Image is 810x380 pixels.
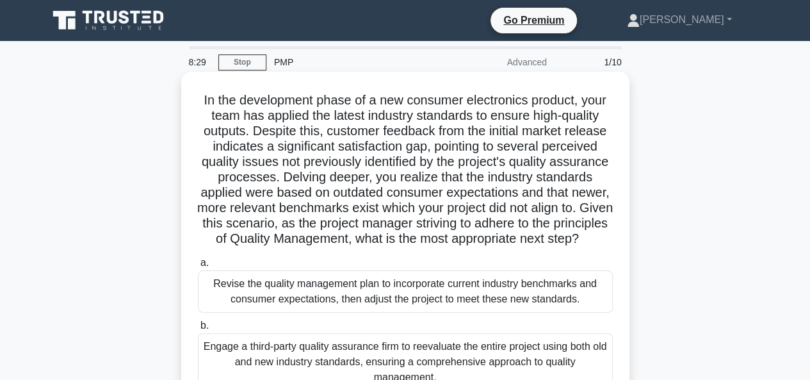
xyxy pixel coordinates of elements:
[555,49,629,75] div: 1/10
[200,257,209,268] span: a.
[596,7,763,33] a: [PERSON_NAME]
[496,12,572,28] a: Go Premium
[266,49,442,75] div: PMP
[218,54,266,70] a: Stop
[198,270,613,313] div: Revise the quality management plan to incorporate current industry benchmarks and consumer expect...
[181,49,218,75] div: 8:29
[197,92,614,247] h5: In the development phase of a new consumer electronics product, your team has applied the latest ...
[200,320,209,331] span: b.
[442,49,555,75] div: Advanced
